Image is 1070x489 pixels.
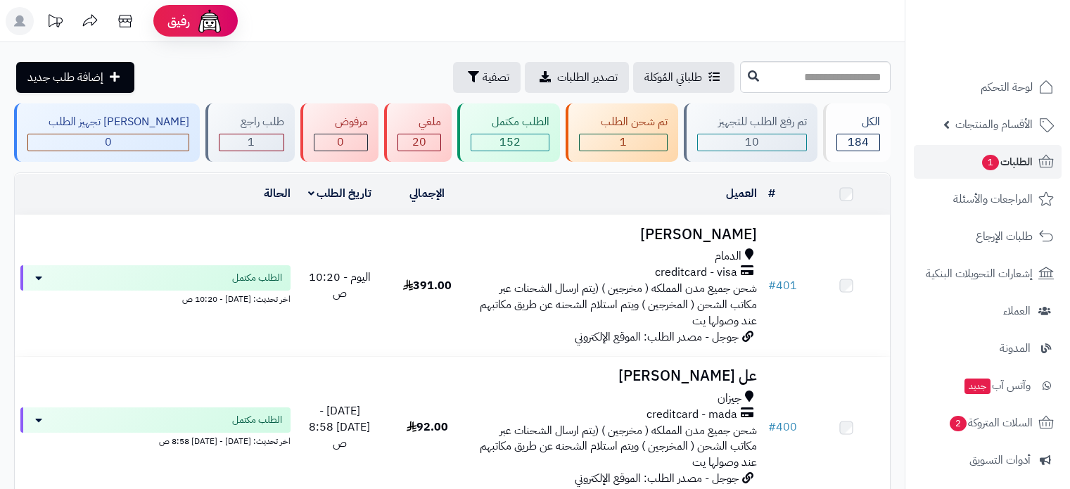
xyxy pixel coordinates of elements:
span: شحن جميع مدن المملكه ( مخرجين ) (يتم ارسال الشحنات عبر مكاتب الشحن ( المخرجين ) ويتم استلام الشحن... [480,280,757,329]
div: ملغي [397,114,441,130]
button: تصفية [453,62,521,93]
span: الطلب مكتمل [232,271,282,285]
span: جوجل - مصدر الطلب: الموقع الإلكتروني [575,470,739,487]
a: ملغي 20 [381,103,454,162]
span: لوحة التحكم [981,77,1033,97]
a: # [768,185,775,202]
a: المدونة [914,331,1062,365]
div: تم رفع الطلب للتجهيز [697,114,807,130]
span: 1 [248,134,255,151]
span: # [768,277,776,294]
span: # [768,419,776,436]
a: الحالة [264,185,291,202]
div: 1 [219,134,283,151]
a: لوحة التحكم [914,70,1062,104]
a: #401 [768,277,797,294]
div: طلب راجع [219,114,284,130]
div: الكل [836,114,880,130]
a: الطلبات1 [914,145,1062,179]
a: السلات المتروكة2 [914,406,1062,440]
a: المراجعات والأسئلة [914,182,1062,216]
span: طلبات الإرجاع [976,227,1033,246]
a: طلب راجع 1 [203,103,297,162]
a: إضافة طلب جديد [16,62,134,93]
span: 0 [105,134,112,151]
span: الطلب مكتمل [232,413,282,427]
a: الطلب مكتمل 152 [454,103,563,162]
img: logo-2.png [974,39,1057,69]
a: تاريخ الطلب [308,185,372,202]
span: 10 [745,134,759,151]
span: رفيق [167,13,190,30]
a: أدوات التسويق [914,443,1062,477]
span: جديد [964,379,991,394]
h3: [PERSON_NAME] [476,227,756,243]
a: طلبات الإرجاع [914,220,1062,253]
div: 1 [580,134,666,151]
div: اخر تحديث: [DATE] - [DATE] 8:58 ص [20,433,291,447]
span: المدونة [1000,338,1031,358]
span: creditcard - visa [655,265,737,281]
div: مرفوض [314,114,368,130]
span: إشعارات التحويلات البنكية [926,264,1033,284]
div: اخر تحديث: [DATE] - 10:20 ص [20,291,291,305]
div: 0 [28,134,189,151]
span: إضافة طلب جديد [27,69,103,86]
a: تم رفع الطلب للتجهيز 10 [681,103,820,162]
span: 152 [499,134,521,151]
a: #400 [768,419,797,436]
span: [DATE] - [DATE] 8:58 ص [309,402,370,452]
span: المراجعات والأسئلة [953,189,1033,209]
span: أدوات التسويق [969,450,1031,470]
div: الطلب مكتمل [471,114,549,130]
div: 0 [314,134,367,151]
span: 1 [982,155,999,170]
span: 2 [950,416,967,431]
a: تحديثات المنصة [37,7,72,39]
a: الكل184 [820,103,893,162]
span: وآتس آب [963,376,1031,395]
span: الطلبات [981,152,1033,172]
div: 152 [471,134,549,151]
a: الإجمالي [409,185,445,202]
span: 391.00 [403,277,452,294]
span: السلات المتروكة [948,413,1033,433]
a: العملاء [914,294,1062,328]
a: تصدير الطلبات [525,62,629,93]
span: 184 [848,134,869,151]
span: تصدير الطلبات [557,69,618,86]
div: تم شحن الطلب [579,114,667,130]
a: [PERSON_NAME] تجهيز الطلب 0 [11,103,203,162]
a: العميل [726,185,757,202]
a: إشعارات التحويلات البنكية [914,257,1062,291]
span: طلباتي المُوكلة [644,69,702,86]
div: 20 [398,134,440,151]
span: جيزان [718,390,741,407]
h3: عل [PERSON_NAME] [476,368,756,384]
span: 92.00 [407,419,448,436]
div: 10 [698,134,806,151]
a: طلباتي المُوكلة [633,62,734,93]
span: الدمام [715,248,741,265]
div: [PERSON_NAME] تجهيز الطلب [27,114,189,130]
span: جوجل - مصدر الطلب: الموقع الإلكتروني [575,329,739,345]
img: ai-face.png [196,7,224,35]
span: اليوم - 10:20 ص [309,269,371,302]
span: creditcard - mada [647,407,737,423]
span: تصفية [483,69,509,86]
span: 20 [412,134,426,151]
span: 1 [620,134,627,151]
a: وآتس آبجديد [914,369,1062,402]
a: مرفوض 0 [298,103,381,162]
span: الأقسام والمنتجات [955,115,1033,134]
span: شحن جميع مدن المملكه ( مخرجين ) (يتم ارسال الشحنات عبر مكاتب الشحن ( المخرجين ) ويتم استلام الشحن... [480,422,757,471]
span: العملاء [1003,301,1031,321]
span: 0 [337,134,344,151]
a: تم شحن الطلب 1 [563,103,680,162]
